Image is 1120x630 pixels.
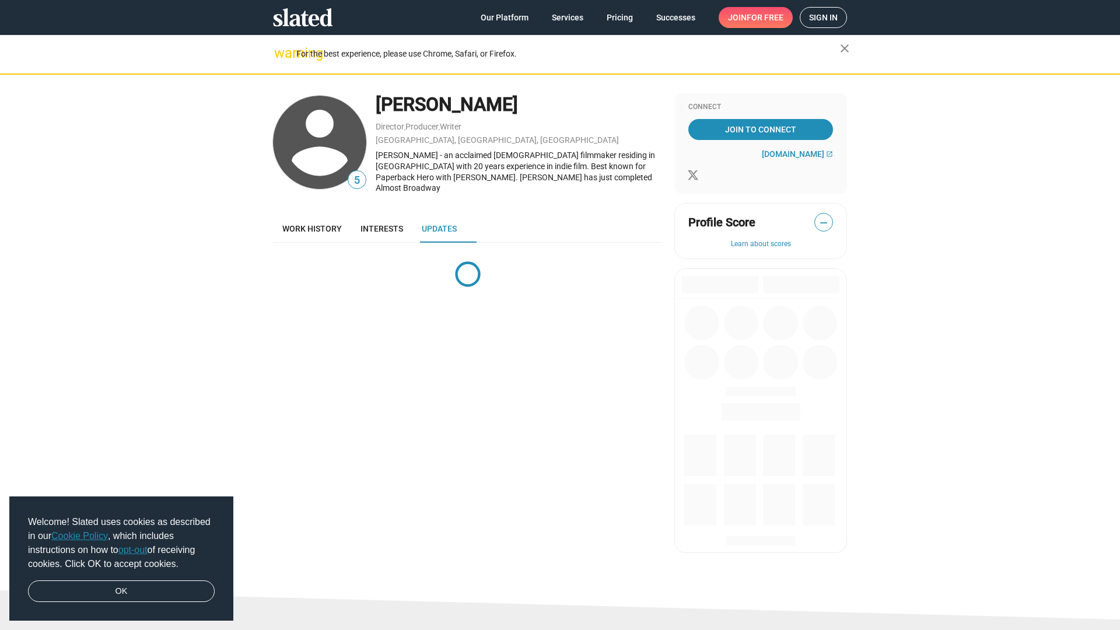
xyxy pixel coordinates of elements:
button: Learn about scores [688,240,833,249]
a: Updates [412,215,466,243]
div: [PERSON_NAME] - an acclaimed [DEMOGRAPHIC_DATA] filmmaker residing in [GEOGRAPHIC_DATA] with 20 y... [376,150,663,193]
div: Connect [688,103,833,112]
a: [DOMAIN_NAME] [762,149,833,159]
span: , [404,124,405,131]
a: Our Platform [471,7,538,28]
span: Successes [656,7,695,28]
a: Join To Connect [688,119,833,140]
mat-icon: warning [274,46,288,60]
mat-icon: close [838,41,852,55]
a: Sign in [800,7,847,28]
a: Work history [273,215,351,243]
span: Sign in [809,8,838,27]
span: Our Platform [481,7,528,28]
a: Director [376,122,404,131]
a: Successes [647,7,705,28]
span: — [815,215,832,230]
a: Joinfor free [719,7,793,28]
div: [PERSON_NAME] [376,92,663,117]
span: Work history [282,224,342,233]
span: Join [728,7,783,28]
span: Welcome! Slated uses cookies as described in our , which includes instructions on how to of recei... [28,515,215,571]
a: opt-out [118,545,148,555]
span: for free [747,7,783,28]
span: Updates [422,224,457,233]
span: Interests [360,224,403,233]
div: cookieconsent [9,496,233,621]
mat-icon: open_in_new [826,150,833,157]
span: Pricing [607,7,633,28]
a: Writer [440,122,461,131]
a: dismiss cookie message [28,580,215,603]
a: Cookie Policy [51,531,108,541]
span: Services [552,7,583,28]
span: Join To Connect [691,119,831,140]
a: Pricing [597,7,642,28]
span: , [439,124,440,131]
span: [DOMAIN_NAME] [762,149,824,159]
a: [GEOGRAPHIC_DATA], [GEOGRAPHIC_DATA], [GEOGRAPHIC_DATA] [376,135,619,145]
a: Services [542,7,593,28]
span: 5 [348,173,366,188]
a: Interests [351,215,412,243]
div: For the best experience, please use Chrome, Safari, or Firefox. [296,46,840,62]
a: Producer [405,122,439,131]
span: Profile Score [688,215,755,230]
